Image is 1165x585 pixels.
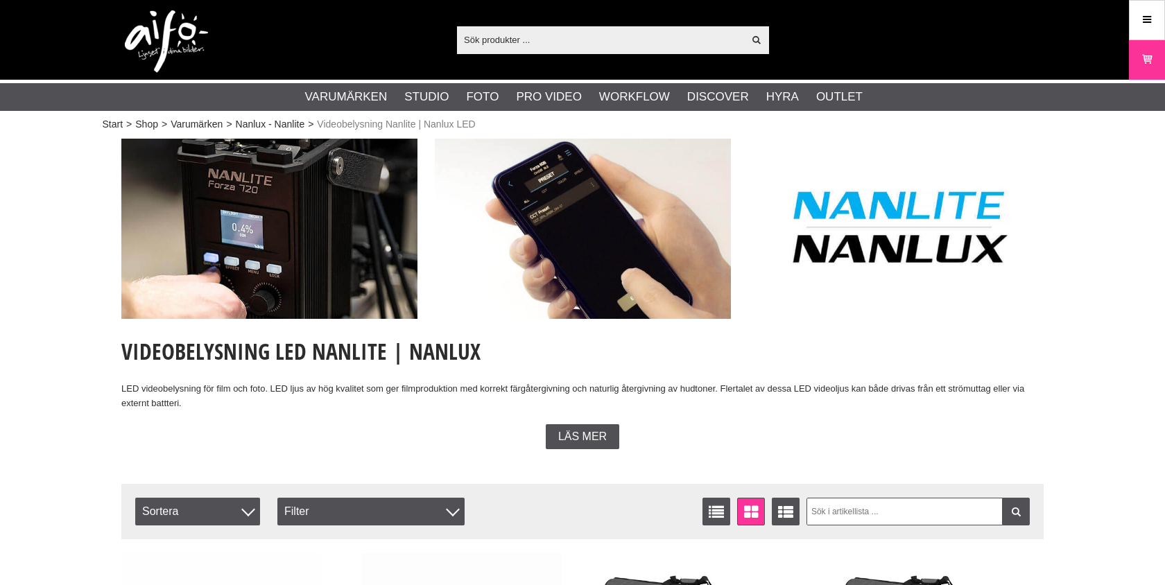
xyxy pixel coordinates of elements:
[737,498,765,525] a: Fönstervisning
[457,29,743,50] input: Sök produkter ...
[226,117,232,132] span: >
[772,498,800,525] a: Utökad listvisning
[236,117,305,132] a: Nanlux - Nanlite
[126,117,132,132] span: >
[702,498,730,525] a: Listvisning
[162,117,167,132] span: >
[135,117,158,132] a: Shop
[466,88,499,106] a: Foto
[121,336,1044,367] h1: Videobelysning LED Nanlite | Nanlux
[171,117,223,132] a: Varumärken
[816,88,863,106] a: Outlet
[1002,498,1030,525] a: Filtrera
[125,10,208,73] img: logo.png
[558,430,607,443] span: Läs mer
[308,117,313,132] span: >
[599,88,670,106] a: Workflow
[404,88,449,106] a: Studio
[516,88,581,106] a: Pro Video
[317,117,475,132] span: Videobelysning Nanlite | Nanlux LED
[806,498,1030,525] input: Sök i artikellista ...
[305,88,388,106] a: Varumärken
[687,88,749,106] a: Discover
[121,139,417,319] img: Annons:001 ban-nan-for-001.jpg
[277,498,465,525] div: Filter
[135,498,260,525] span: Sortera
[121,382,1044,411] p: LED videobelysning för film och foto. LED ljus av hög kvalitet som ger filmproduktion med korrekt...
[766,88,799,106] a: Hyra
[748,139,1044,319] img: Annons:003 ban-nanlite-logga.jpg
[103,117,123,132] a: Start
[435,139,731,319] img: Annons:002 ban-nan-for-002.jpg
